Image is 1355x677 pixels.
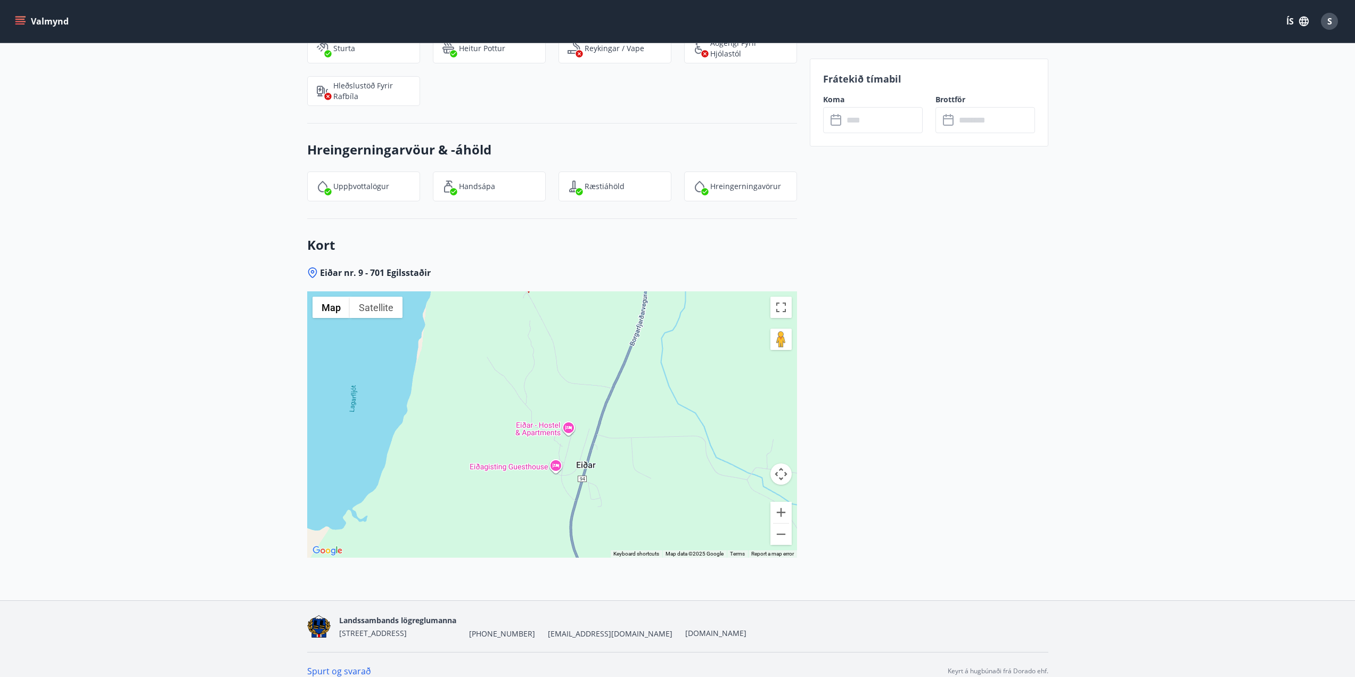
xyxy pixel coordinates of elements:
button: Toggle fullscreen view [770,297,792,318]
button: Keyboard shortcuts [613,550,659,558]
button: ÍS [1280,12,1315,31]
p: Hleðslustöð fyrir rafbíla [333,80,411,102]
p: Frátekið tímabil [823,72,1035,86]
p: Aðgengi fyrir hjólastól [710,38,788,59]
a: Report a map error [751,551,794,557]
img: 8IYIKVZQyRlUC6HQIIUSdjpPGRncJsz2RzLgWvp4.svg [693,42,706,55]
h3: Kort [307,236,797,254]
p: Reykingar / Vape [585,43,644,54]
p: Uppþvottalögur [333,181,389,192]
a: Spurt og svarað [307,665,371,677]
img: Google [310,544,345,558]
button: S [1317,9,1342,34]
span: Landssambands lögreglumanna [339,615,456,625]
button: Show satellite imagery [350,297,403,318]
button: Map camera controls [770,463,792,485]
img: 96TlfpxwFVHR6UM9o3HrTVSiAREwRYtsizir1BR0.svg [442,180,455,193]
p: Heitur pottur [459,43,505,54]
span: Eiðar nr. 9 - 701 Egilsstaðir [320,267,431,279]
button: Show street map [313,297,350,318]
button: Zoom out [770,524,792,545]
a: Open this area in Google Maps (opens a new window) [310,544,345,558]
span: [PHONE_NUMBER] [469,629,535,639]
button: Drag Pegman onto the map to open Street View [770,329,792,350]
img: 1cqKbADZNYZ4wXUG0EC2JmCwhQh0Y6EN22Kw4FTY.png [307,615,331,638]
h3: Hreingerningarvöur & -áhöld [307,141,797,159]
span: [EMAIL_ADDRESS][DOMAIN_NAME] [548,629,672,639]
img: h89QDIuHlAdpqTriuIvuEWkTH976fOgBEOOeu1mi.svg [442,42,455,55]
a: Terms (opens in new tab) [730,551,745,557]
button: Zoom in [770,502,792,523]
a: [DOMAIN_NAME] [685,628,746,638]
img: fkJ5xMEnKf9CQ0V6c12WfzkDEsV4wRmoMqv4DnVF.svg [316,42,329,55]
span: Map data ©2025 Google [666,551,724,557]
img: IEMZxl2UAX2uiPqnGqR2ECYTbkBjM7IGMvKNT7zJ.svg [693,180,706,193]
img: saOQRUK9k0plC04d75OSnkMeCb4WtbSIwuaOqe9o.svg [568,180,580,193]
img: QNIUl6Cv9L9rHgMXwuzGLuiJOj7RKqxk9mBFPqjq.svg [568,42,580,55]
button: menu [13,12,73,31]
img: nH7E6Gw2rvWFb8XaSdRp44dhkQaj4PJkOoRYItBQ.svg [316,85,329,97]
p: Ræstiáhöld [585,181,625,192]
img: y5Bi4hK1jQC9cBVbXcWRSDyXCR2Ut8Z2VPlYjj17.svg [316,180,329,193]
p: Handsápa [459,181,495,192]
p: Keyrt á hugbúnaði frá Dorado ehf. [948,666,1048,676]
p: Hreingerningavörur [710,181,781,192]
p: Sturta [333,43,355,54]
label: Koma [823,94,923,105]
span: [STREET_ADDRESS] [339,628,407,638]
label: Brottför [935,94,1035,105]
span: S [1327,15,1332,27]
